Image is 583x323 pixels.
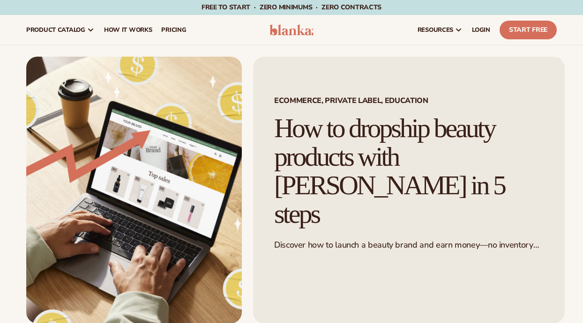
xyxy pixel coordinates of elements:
img: logo [269,24,314,36]
span: pricing [161,26,186,34]
span: How It Works [104,26,152,34]
a: How It Works [99,15,157,45]
a: LOGIN [467,15,495,45]
span: LOGIN [472,26,490,34]
a: pricing [157,15,191,45]
span: product catalog [26,26,85,34]
span: Ecommerce, Private Label, EDUCATION [274,97,544,104]
a: product catalog [22,15,99,45]
span: resources [418,26,453,34]
span: Free to start · ZERO minimums · ZERO contracts [202,3,381,12]
h1: How to dropship beauty products with [PERSON_NAME] in 5 steps [274,114,544,228]
p: Discover how to launch a beauty brand and earn money—no inventory needed. [274,240,544,250]
a: resources [413,15,467,45]
a: Start Free [500,21,557,39]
